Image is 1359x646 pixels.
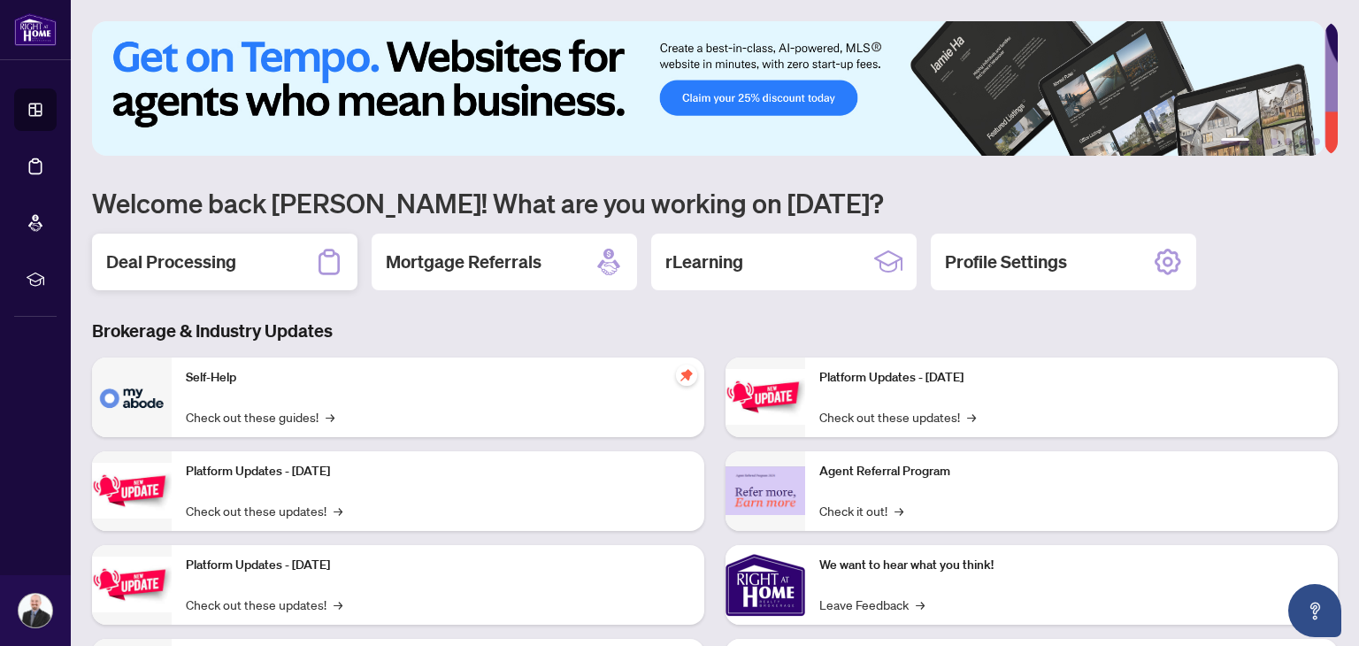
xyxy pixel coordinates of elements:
[1288,584,1341,637] button: Open asap
[819,462,1324,481] p: Agent Referral Program
[334,501,342,520] span: →
[106,250,236,274] h2: Deal Processing
[894,501,903,520] span: →
[819,556,1324,575] p: We want to hear what you think!
[1285,138,1292,145] button: 4
[386,250,541,274] h2: Mortgage Referrals
[186,368,690,388] p: Self-Help
[92,463,172,519] img: Platform Updates - September 16, 2025
[92,358,172,437] img: Self-Help
[726,369,805,425] img: Platform Updates - June 23, 2025
[676,365,697,386] span: pushpin
[819,407,976,427] a: Check out these updates!→
[92,186,1338,219] h1: Welcome back [PERSON_NAME]! What are you working on [DATE]?
[945,250,1067,274] h2: Profile Settings
[186,462,690,481] p: Platform Updates - [DATE]
[186,407,334,427] a: Check out these guides!→
[186,501,342,520] a: Check out these updates!→
[19,594,52,627] img: Profile Icon
[92,319,1338,343] h3: Brokerage & Industry Updates
[819,368,1324,388] p: Platform Updates - [DATE]
[326,407,334,427] span: →
[1299,138,1306,145] button: 5
[967,407,976,427] span: →
[334,595,342,614] span: →
[186,595,342,614] a: Check out these updates!→
[819,501,903,520] a: Check it out!→
[1256,138,1263,145] button: 2
[1221,138,1249,145] button: 1
[1313,138,1320,145] button: 6
[916,595,925,614] span: →
[726,545,805,625] img: We want to hear what you think!
[726,466,805,515] img: Agent Referral Program
[186,556,690,575] p: Platform Updates - [DATE]
[14,13,57,46] img: logo
[819,595,925,614] a: Leave Feedback→
[1271,138,1278,145] button: 3
[665,250,743,274] h2: rLearning
[92,21,1324,156] img: Slide 0
[92,557,172,612] img: Platform Updates - July 21, 2025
